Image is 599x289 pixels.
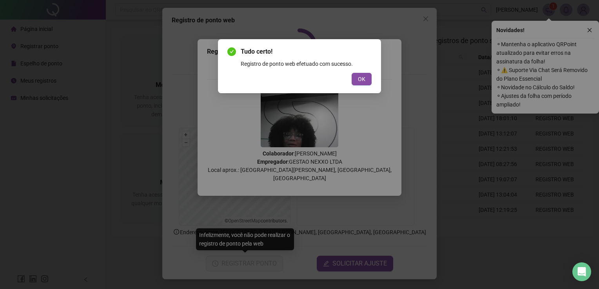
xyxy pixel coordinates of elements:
[241,60,372,68] div: Registro de ponto web efetuado com sucesso.
[241,47,372,56] span: Tudo certo!
[227,47,236,56] span: check-circle
[352,73,372,85] button: OK
[572,262,591,281] div: Open Intercom Messenger
[358,75,365,83] span: OK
